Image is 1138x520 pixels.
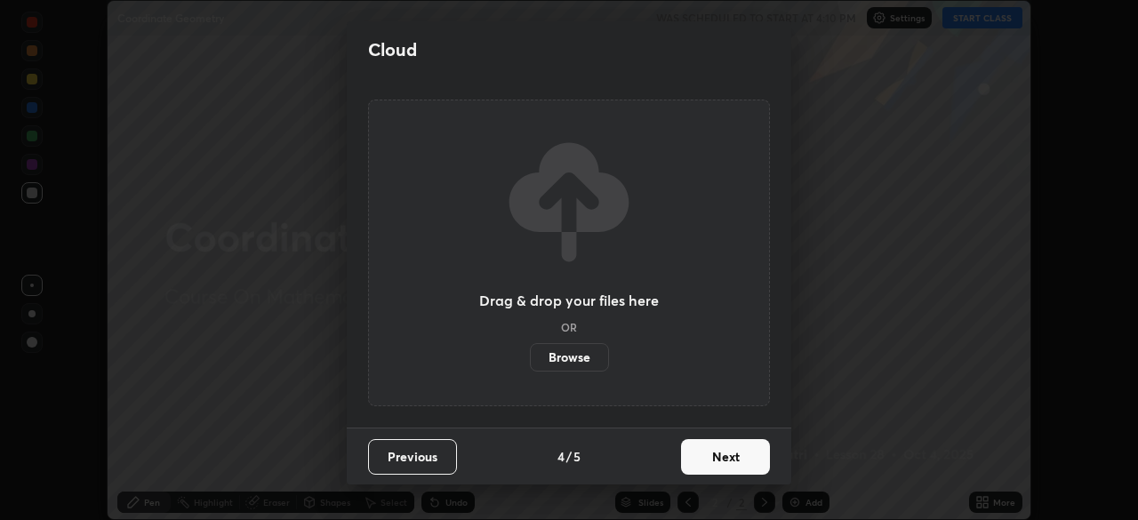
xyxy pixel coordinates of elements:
[566,447,572,466] h4: /
[557,447,565,466] h4: 4
[368,439,457,475] button: Previous
[479,293,659,308] h3: Drag & drop your files here
[573,447,581,466] h4: 5
[561,322,577,332] h5: OR
[681,439,770,475] button: Next
[368,38,417,61] h2: Cloud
